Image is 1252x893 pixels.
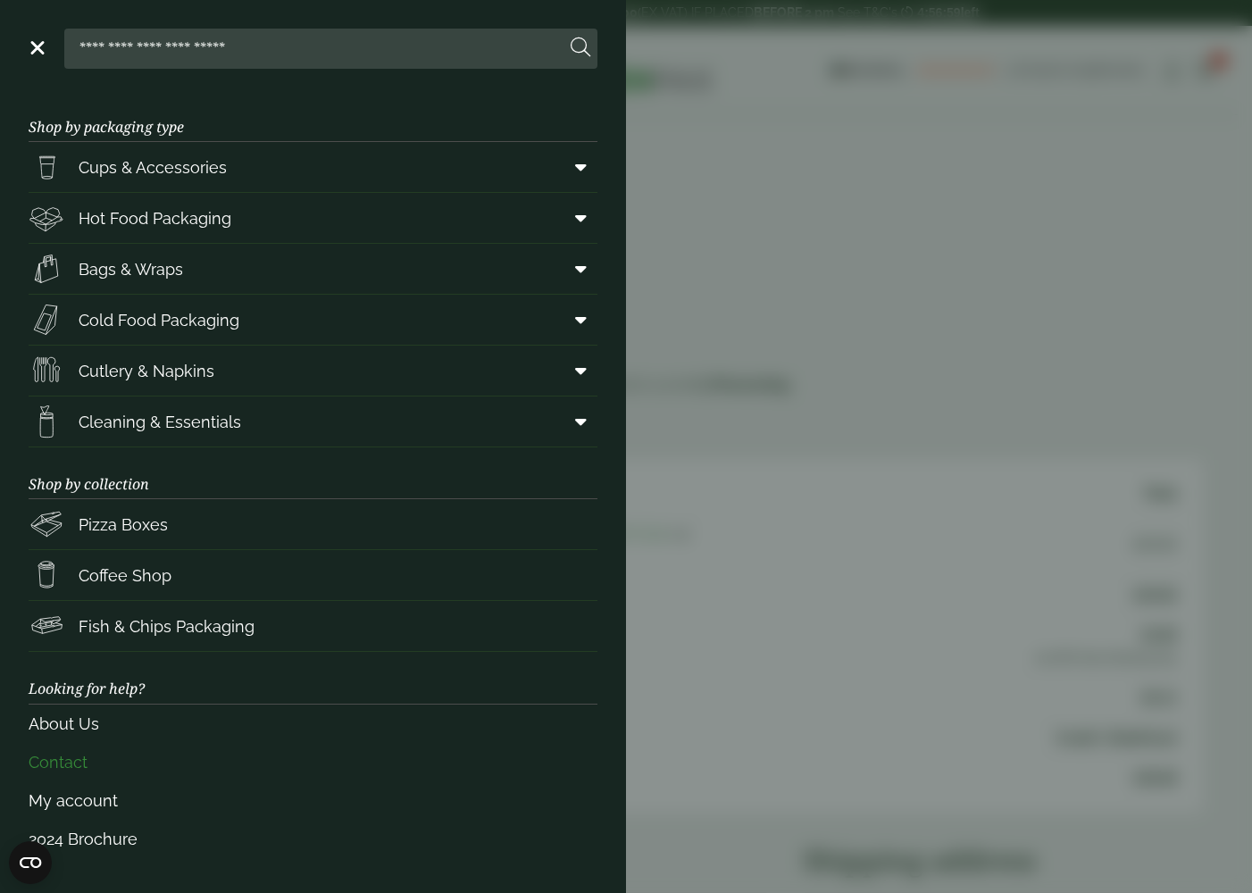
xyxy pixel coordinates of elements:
[29,499,597,549] a: Pizza Boxes
[29,142,597,192] a: Cups & Accessories
[79,359,214,383] span: Cutlery & Napkins
[29,396,597,446] a: Cleaning & Essentials
[29,820,597,858] a: 2024 Brochure
[29,557,64,593] img: HotDrink_paperCup.svg
[29,781,597,820] a: My account
[79,155,227,179] span: Cups & Accessories
[29,90,597,142] h3: Shop by packaging type
[79,257,183,281] span: Bags & Wraps
[29,251,64,287] img: Paper_carriers.svg
[29,149,64,185] img: PintNhalf_cup.svg
[29,302,64,338] img: Sandwich_box.svg
[79,308,239,332] span: Cold Food Packaging
[29,193,597,243] a: Hot Food Packaging
[29,244,597,294] a: Bags & Wraps
[79,206,231,230] span: Hot Food Packaging
[79,513,168,537] span: Pizza Boxes
[29,295,597,345] a: Cold Food Packaging
[29,506,64,542] img: Pizza_boxes.svg
[29,200,64,236] img: Deli_box.svg
[29,608,64,644] img: FishNchip_box.svg
[79,563,171,588] span: Coffee Shop
[29,652,597,704] h3: Looking for help?
[29,550,597,600] a: Coffee Shop
[29,601,597,651] a: Fish & Chips Packaging
[29,705,597,743] a: About Us
[29,346,597,396] a: Cutlery & Napkins
[29,404,64,439] img: open-wipe.svg
[79,614,255,638] span: Fish & Chips Packaging
[9,841,52,884] button: Open CMP widget
[29,353,64,388] img: Cutlery.svg
[29,743,597,781] a: Contact
[29,447,597,499] h3: Shop by collection
[79,410,241,434] span: Cleaning & Essentials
